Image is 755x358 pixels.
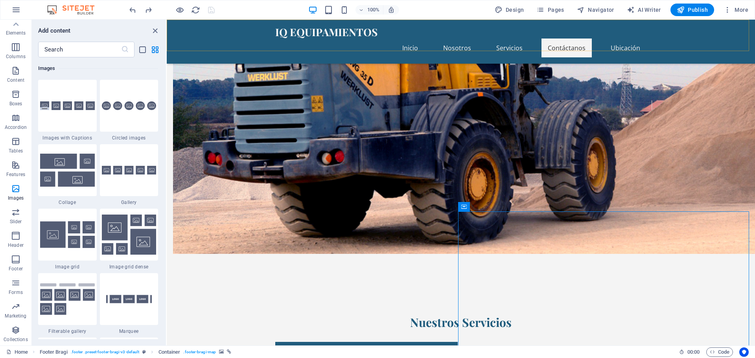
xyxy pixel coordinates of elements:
[536,6,564,14] span: Pages
[739,347,749,357] button: Usercentrics
[8,242,24,248] p: Header
[10,218,22,225] p: Slider
[128,5,137,15] button: undo
[144,6,153,15] i: Redo: Delete Button (Ctrl+Y, ⌘+Y)
[40,154,95,186] img: collage.svg
[100,328,158,334] span: Marquee
[533,4,567,16] button: Pages
[102,281,157,317] img: marquee.svg
[40,283,95,315] img: gallery-filterable.svg
[6,171,25,178] p: Features
[38,273,97,334] div: Filterable gallery
[100,264,158,270] span: Image grid dense
[9,148,23,154] p: Tables
[495,6,524,14] span: Design
[158,347,180,357] span: Click to select. Double-click to edit
[40,347,68,357] span: Click to select. Double-click to edit
[100,80,158,141] div: Circled images
[577,6,614,14] span: Navigator
[38,26,71,35] h6: Add content
[45,5,104,15] img: Editor Logo
[38,199,97,206] span: Collage
[100,144,158,206] div: Gallery
[227,350,231,354] i: This element is linked
[142,350,146,354] i: This element is a customizable preset
[38,328,97,334] span: Filterable gallery
[100,209,158,270] div: Image grid dense
[710,347,729,357] span: Code
[191,6,200,15] i: Reload page
[670,4,714,16] button: Publish
[38,209,97,270] div: Image grid
[624,4,664,16] button: AI Writer
[627,6,661,14] span: AI Writer
[367,5,380,15] h6: 100%
[219,350,224,354] i: This element contains a background
[102,101,157,110] img: images-circled.svg
[38,264,97,270] span: Image grid
[6,347,28,357] a: Click to cancel selection. Double-click to open Pages
[71,347,140,357] span: . footer .preset-footer-bragi-v3-default
[128,6,137,15] i: Undo: Change link (Ctrl+Z)
[492,4,527,16] button: Design
[677,6,708,14] span: Publish
[102,215,157,255] img: image-grid-dense.svg
[100,199,158,206] span: Gallery
[38,80,97,141] div: Images with Captions
[138,45,147,54] button: list-view
[574,4,617,16] button: Navigator
[724,6,748,14] span: More
[102,166,157,175] img: gallery.svg
[8,195,24,201] p: Images
[38,135,97,141] span: Images with Captions
[9,266,23,272] p: Footer
[6,53,26,60] p: Columns
[150,45,160,54] button: grid-view
[693,349,694,355] span: :
[9,101,22,107] p: Boxes
[191,5,200,15] button: reload
[679,347,700,357] h6: Session time
[5,124,27,130] p: Accordion
[144,5,153,15] button: redo
[40,221,95,248] img: image-grid.svg
[687,347,700,357] span: 00 00
[9,289,23,296] p: Forms
[7,77,24,83] p: Content
[492,4,527,16] div: Design (Ctrl+Alt+Y)
[38,64,158,73] h6: Images
[38,144,97,206] div: Collage
[5,313,26,319] p: Marketing
[183,347,216,357] span: . footer-bragi-map
[706,347,733,357] button: Code
[38,42,121,57] input: Search
[6,30,26,36] p: Elements
[40,101,95,110] img: images-with-captions.svg
[100,273,158,334] div: Marquee
[4,336,28,343] p: Collections
[388,6,395,13] i: On resize automatically adjust zoom level to fit chosen device.
[720,4,751,16] button: More
[355,5,383,15] button: 100%
[150,26,160,35] button: close panel
[40,347,232,357] nav: breadcrumb
[100,135,158,141] span: Circled images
